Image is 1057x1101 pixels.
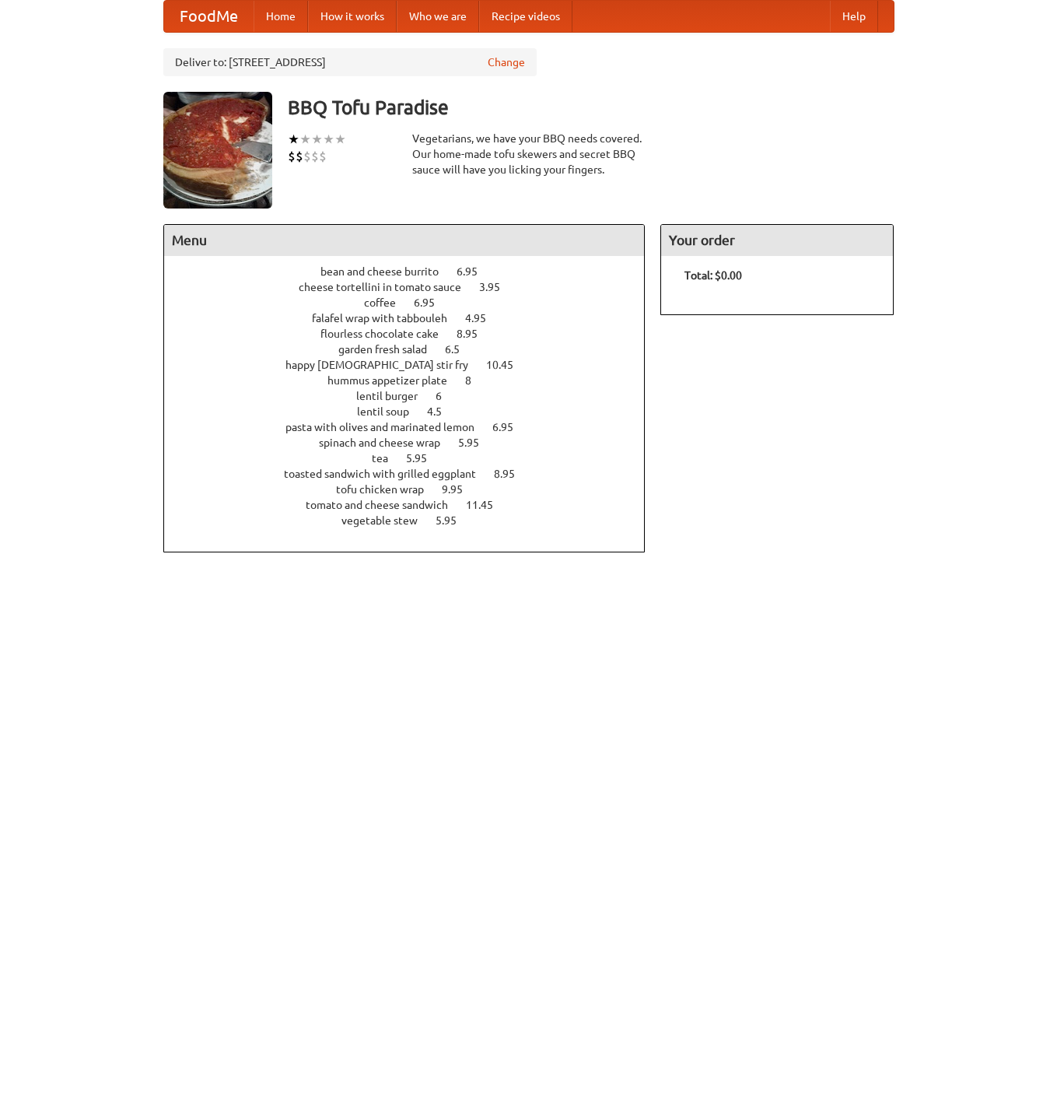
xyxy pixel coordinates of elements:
[320,265,454,278] span: bean and cheese burrito
[357,405,471,418] a: lentil soup 4.5
[320,265,506,278] a: bean and cheese burrito 6.95
[303,148,311,165] li: $
[299,281,477,293] span: cheese tortellini in tomato sauce
[356,390,471,402] a: lentil burger 6
[479,1,572,32] a: Recipe videos
[486,359,529,371] span: 10.45
[299,281,529,293] a: cheese tortellini in tomato sauce 3.95
[364,296,464,309] a: coffee 6.95
[684,269,742,282] b: Total: $0.00
[479,281,516,293] span: 3.95
[341,514,433,527] span: vegetable stew
[308,1,397,32] a: How it works
[285,421,490,433] span: pasta with olives and marinated lemon
[320,328,506,340] a: flourless chocolate cake 8.95
[323,131,334,148] li: ★
[336,483,439,496] span: tofu chicken wrap
[285,359,484,371] span: happy [DEMOGRAPHIC_DATA] stir fry
[296,148,303,165] li: $
[465,312,502,324] span: 4.95
[312,312,463,324] span: falafel wrap with tabbouleh
[488,54,525,70] a: Change
[336,483,492,496] a: tofu chicken wrap 9.95
[412,131,646,177] div: Vegetarians, we have your BBQ needs covered. Our home-made tofu skewers and secret BBQ sauce will...
[285,359,542,371] a: happy [DEMOGRAPHIC_DATA] stir fry 10.45
[397,1,479,32] a: Who we are
[288,148,296,165] li: $
[492,421,529,433] span: 6.95
[319,437,456,449] span: spinach and cheese wrap
[327,374,500,387] a: hummus appetizer plate 8
[254,1,308,32] a: Home
[830,1,878,32] a: Help
[442,483,478,496] span: 9.95
[311,131,323,148] li: ★
[311,148,319,165] li: $
[445,343,475,356] span: 6.5
[312,312,515,324] a: falafel wrap with tabbouleh 4.95
[338,343,488,356] a: garden fresh salad 6.5
[465,374,487,387] span: 8
[319,437,508,449] a: spinach and cheese wrap 5.95
[164,1,254,32] a: FoodMe
[334,131,346,148] li: ★
[661,225,893,256] h4: Your order
[288,92,894,123] h3: BBQ Tofu Paradise
[284,468,544,480] a: toasted sandwich with grilled eggplant 8.95
[284,468,492,480] span: toasted sandwich with grilled eggplant
[436,514,472,527] span: 5.95
[163,92,272,209] img: angular.jpg
[285,421,542,433] a: pasta with olives and marinated lemon 6.95
[457,328,493,340] span: 8.95
[466,499,509,511] span: 11.45
[458,437,495,449] span: 5.95
[436,390,457,402] span: 6
[306,499,522,511] a: tomato and cheese sandwich 11.45
[338,343,443,356] span: garden fresh salad
[341,514,485,527] a: vegetable stew 5.95
[299,131,311,148] li: ★
[414,296,450,309] span: 6.95
[494,468,530,480] span: 8.95
[427,405,457,418] span: 4.5
[357,405,425,418] span: lentil soup
[372,452,404,465] span: tea
[327,374,463,387] span: hummus appetizer plate
[356,390,433,402] span: lentil burger
[319,148,327,165] li: $
[320,328,454,340] span: flourless chocolate cake
[457,265,493,278] span: 6.95
[164,225,645,256] h4: Menu
[306,499,464,511] span: tomato and cheese sandwich
[406,452,443,465] span: 5.95
[364,296,411,309] span: coffee
[163,48,537,76] div: Deliver to: [STREET_ADDRESS]
[372,452,456,465] a: tea 5.95
[288,131,299,148] li: ★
